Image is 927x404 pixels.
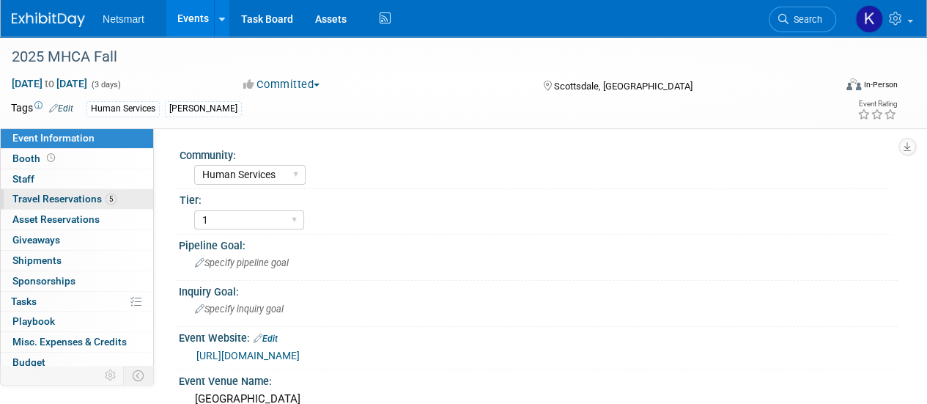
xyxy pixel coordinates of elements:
span: Sponsorships [12,275,75,287]
div: Event Rating [857,100,897,108]
span: to [43,78,56,89]
div: In-Person [863,79,898,90]
span: Asset Reservations [12,213,100,225]
span: Scottsdale, [GEOGRAPHIC_DATA] [553,81,692,92]
a: Sponsorships [1,271,153,291]
span: Booth not reserved yet [44,153,58,164]
a: Playbook [1,312,153,331]
a: Giveaways [1,230,153,250]
span: Specify pipeline goal [195,257,289,268]
a: Event Information [1,128,153,148]
a: Asset Reservations [1,210,153,229]
span: Booth [12,153,58,164]
a: Edit [254,334,278,344]
span: Shipments [12,254,62,266]
span: (3 days) [90,80,121,89]
div: Tier: [180,189,891,207]
div: Inquiry Goal: [179,281,898,299]
span: Search [788,14,822,25]
a: [URL][DOMAIN_NAME] [196,350,300,361]
span: Budget [12,356,45,368]
button: Committed [238,77,325,92]
div: Event Format [768,76,898,98]
div: [PERSON_NAME] [165,101,242,117]
span: Giveaways [12,234,60,246]
div: Community: [180,144,891,163]
span: Playbook [12,315,55,327]
span: Travel Reservations [12,193,117,205]
span: Misc. Expenses & Credits [12,336,127,348]
div: Human Services [86,101,160,117]
span: Tasks [11,295,37,307]
td: Tags [11,100,73,117]
a: Staff [1,169,153,189]
span: Specify inquiry goal [195,304,284,315]
div: 2025 MHCA Fall [7,44,822,70]
img: Kaitlyn Woicke [855,5,883,33]
td: Personalize Event Tab Strip [98,366,124,385]
span: Staff [12,173,34,185]
a: Shipments [1,251,153,271]
span: Event Information [12,132,95,144]
span: [DATE] [DATE] [11,77,88,90]
a: Edit [49,103,73,114]
img: ExhibitDay [12,12,85,27]
div: Event Website: [179,327,898,346]
a: Booth [1,149,153,169]
img: Format-Inperson.png [846,78,861,90]
td: Toggle Event Tabs [124,366,154,385]
a: Travel Reservations5 [1,189,153,209]
a: Tasks [1,292,153,312]
span: 5 [106,194,117,205]
div: Event Venue Name: [179,370,898,389]
span: Netsmart [103,13,144,25]
div: Pipeline Goal: [179,235,898,253]
a: Misc. Expenses & Credits [1,332,153,352]
a: Search [769,7,836,32]
a: Budget [1,353,153,372]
